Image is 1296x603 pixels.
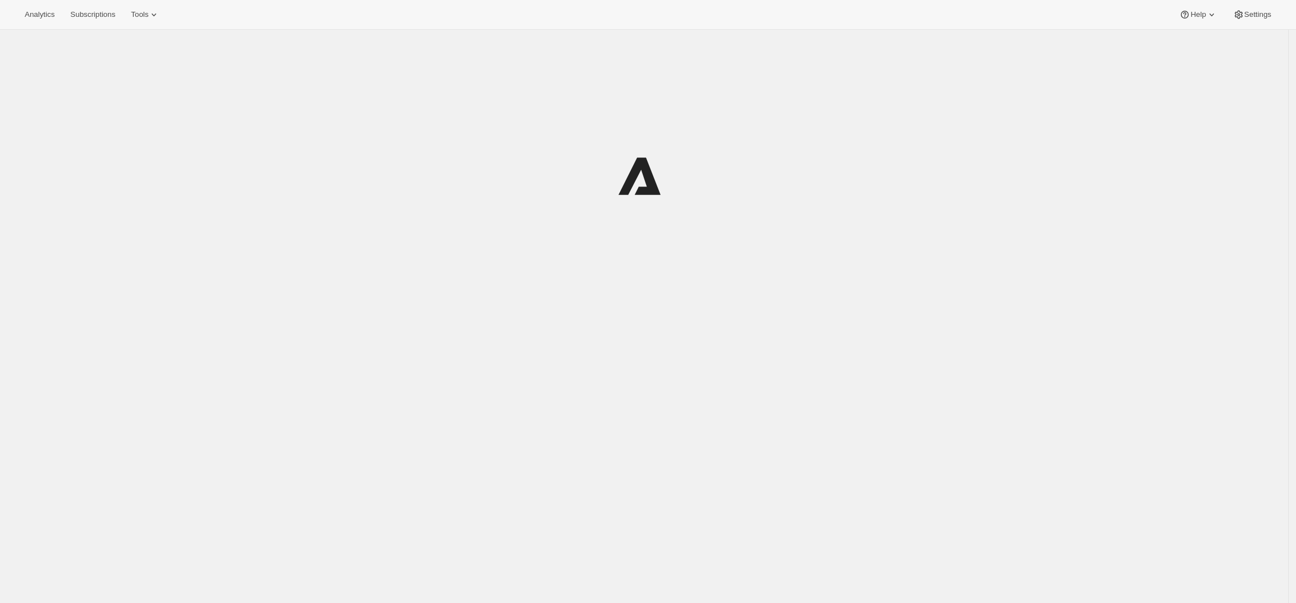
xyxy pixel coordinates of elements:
span: Analytics [25,10,54,19]
span: Tools [131,10,148,19]
button: Settings [1226,7,1278,22]
span: Subscriptions [70,10,115,19]
button: Subscriptions [63,7,122,22]
button: Help [1172,7,1224,22]
button: Tools [124,7,166,22]
span: Settings [1244,10,1271,19]
button: Analytics [18,7,61,22]
span: Help [1190,10,1206,19]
